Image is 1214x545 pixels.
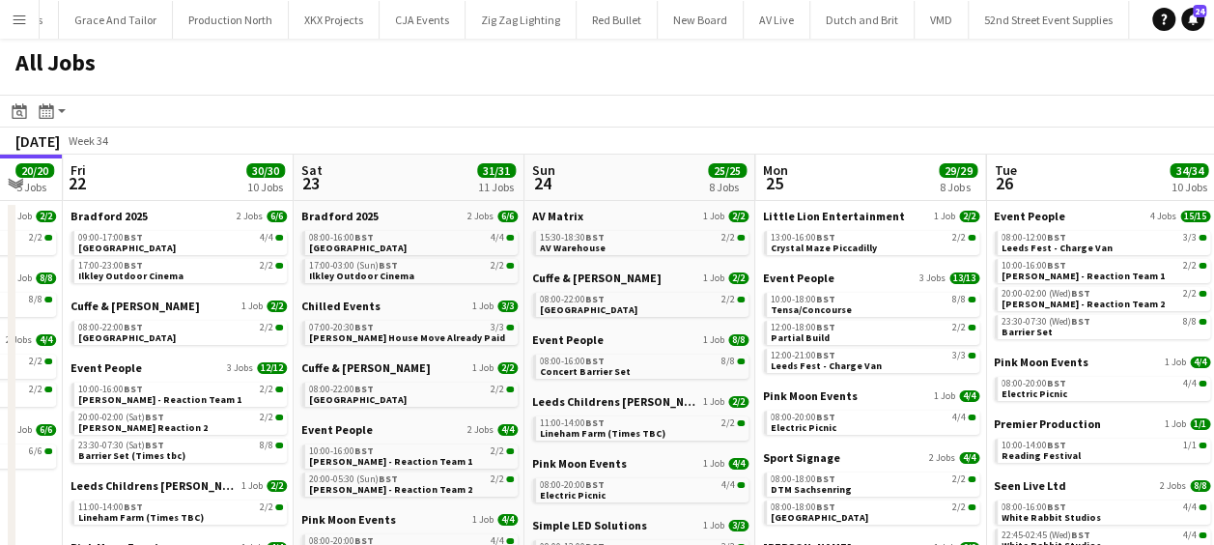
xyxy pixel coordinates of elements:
span: 17:00-23:00 [78,261,143,271]
span: 2/2 [260,261,273,271]
span: 2 Jobs [237,211,263,222]
span: BST [354,231,374,244]
span: 6/6 [267,211,287,222]
span: Electric Picnic [540,489,606,502]
span: BST [585,416,605,429]
span: 2/2 [260,385,273,394]
span: 24 [1193,5,1206,17]
button: AV Live [744,1,810,39]
span: 2/2 [1183,261,1197,271]
span: Coldplay Reaction 2 [78,421,208,434]
span: 2/2 [497,362,518,374]
span: 2 Jobs [6,334,32,346]
a: 07:00-20:30BST3/3[PERSON_NAME] House Move Already Paid [309,321,514,343]
span: Lister Park [309,242,407,254]
span: White Rabbit Studios [1002,511,1101,524]
a: 12:00-21:00BST3/3Leeds Fest - Charge Van [771,349,975,371]
span: Bradford 2025 [301,209,379,223]
span: 2 Jobs [467,424,494,436]
div: Little Lion Entertainment1 Job2/213:00-16:00BST2/2Crystal Maze Piccadilly [763,209,979,271]
span: 2/2 [260,413,273,422]
span: 17:00-03:00 (Sun) [309,261,398,271]
span: 12:00-18:00 [771,323,835,332]
a: 08:00-22:00BST2/2[GEOGRAPHIC_DATA] [78,321,283,343]
a: 17:00-03:00 (Sun)BST2/2Ilkley Outdoor Cinema [309,259,514,281]
a: 10:00-16:00BST2/2[PERSON_NAME] - Reaction Team 1 [309,445,514,467]
span: 20:00-02:00 (Sat) [78,413,164,422]
div: Pink Moon Events1 Job4/408:00-20:00BST4/4Electric Picnic [994,355,1210,416]
span: 20:00-05:30 (Sun) [309,474,398,484]
span: 8/8 [29,295,42,304]
a: 11:00-14:00BST2/2Lineham Farm (Times TBC) [540,416,745,439]
a: 10:00-16:00BST2/2[PERSON_NAME] - Reaction Team 1 [1002,259,1206,281]
span: 2/2 [491,474,504,484]
span: 2/2 [267,301,287,312]
span: BST [1047,439,1066,451]
span: 2/2 [959,211,979,222]
button: 52nd Street Event Supplies [969,1,1129,39]
span: 8/8 [728,334,748,346]
a: Cuffe & [PERSON_NAME]1 Job2/2 [301,360,518,375]
a: Premier Production1 Job1/1 [994,416,1210,431]
span: 4/4 [728,458,748,470]
span: Leeds Fest - Charge Van [1002,242,1113,254]
div: Event People3 Jobs13/1310:00-18:00BST8/8Tensa/Concourse12:00-18:00BST2/2Partial Build12:00-21:00B... [763,271,979,388]
span: 4/4 [36,334,56,346]
span: Concert Barrier Set [540,365,631,378]
span: 08:00-20:00 [771,413,835,422]
span: BST [816,293,835,305]
span: Pink Moon Events [994,355,1088,369]
div: Leeds Childrens [PERSON_NAME]1 Job2/211:00-14:00BST2/2Lineham Farm (Times TBC) [71,478,287,540]
span: 11:00-14:00 [540,418,605,428]
a: 09:00-17:00BST4/4[GEOGRAPHIC_DATA] [78,231,283,253]
span: 1 Job [1165,418,1186,430]
span: 6/6 [29,446,42,456]
a: 08:00-16:00BST8/8Concert Barrier Set [540,355,745,377]
span: 08:00-16:00 [1002,502,1066,512]
a: 15:30-18:30BST2/2AV Warehouse [540,231,745,253]
div: Pink Moon Events1 Job4/408:00-20:00BST4/4Electric Picnic [763,388,979,450]
span: 08:00-22:00 [309,385,374,394]
span: 2/2 [952,474,966,484]
span: BST [585,293,605,305]
button: Dutch and Brit [810,1,915,39]
span: 1 Job [703,520,724,531]
span: 4/4 [959,452,979,464]
span: 1 Job [703,272,724,284]
a: Event People1 Job8/8 [532,332,748,347]
span: Sydelle House Move Already Paid [309,331,505,344]
span: BST [124,259,143,272]
span: Lineham Farm (Times TBC) [540,427,665,440]
span: 8/8 [1190,480,1210,492]
span: Cuffe & Taylor [301,360,431,375]
span: 1/1 [1190,418,1210,430]
span: 08:00-20:00 [540,480,605,490]
span: Electric Picnic [1002,387,1067,400]
div: Bradford 20252 Jobs6/609:00-17:00BST4/4[GEOGRAPHIC_DATA]17:00-23:00BST2/2Ilkley Outdoor Cinema [71,209,287,299]
span: 1 Job [703,458,724,470]
a: 08:00-20:00BST4/4Electric Picnic [771,411,975,433]
span: 1 Job [241,480,263,492]
span: 1/1 [1183,441,1197,450]
div: Event People3 Jobs12/1210:00-16:00BST2/2[PERSON_NAME] - Reaction Team 120:00-02:00 (Sat)BST2/2[PE... [71,360,287,478]
span: Sport Signage [763,450,840,465]
a: 12:00-18:00BST2/2Partial Build [771,321,975,343]
a: Pink Moon Events1 Job4/4 [763,388,979,403]
span: Event People [532,332,604,347]
a: Pink Moon Events1 Job4/4 [994,355,1210,369]
span: 6/6 [36,424,56,436]
div: Sport Signage2 Jobs4/408:00-18:00BST2/2DTM Sachsenring08:00-18:00BST2/2[GEOGRAPHIC_DATA] [763,450,979,540]
span: BST [585,355,605,367]
span: 2/2 [952,323,966,332]
a: Seen Live Ltd2 Jobs8/8 [994,478,1210,493]
a: 08:00-22:00BST2/2[GEOGRAPHIC_DATA] [309,383,514,405]
a: 08:00-18:00BST2/2[GEOGRAPHIC_DATA] [771,501,975,523]
span: Lineham Farm (Times TBC) [78,511,204,524]
span: 1 Job [472,362,494,374]
span: Barrier Set (Times tbc) [78,449,185,462]
span: 23:30-07:30 (Wed) [1002,317,1090,327]
span: 3/3 [1183,233,1197,243]
div: Pink Moon Events1 Job4/408:00-20:00BST4/4Electric Picnic [532,456,748,518]
span: 08:00-22:00 [78,323,143,332]
a: 10:00-16:00BST2/2[PERSON_NAME] - Reaction Team 1 [78,383,283,405]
